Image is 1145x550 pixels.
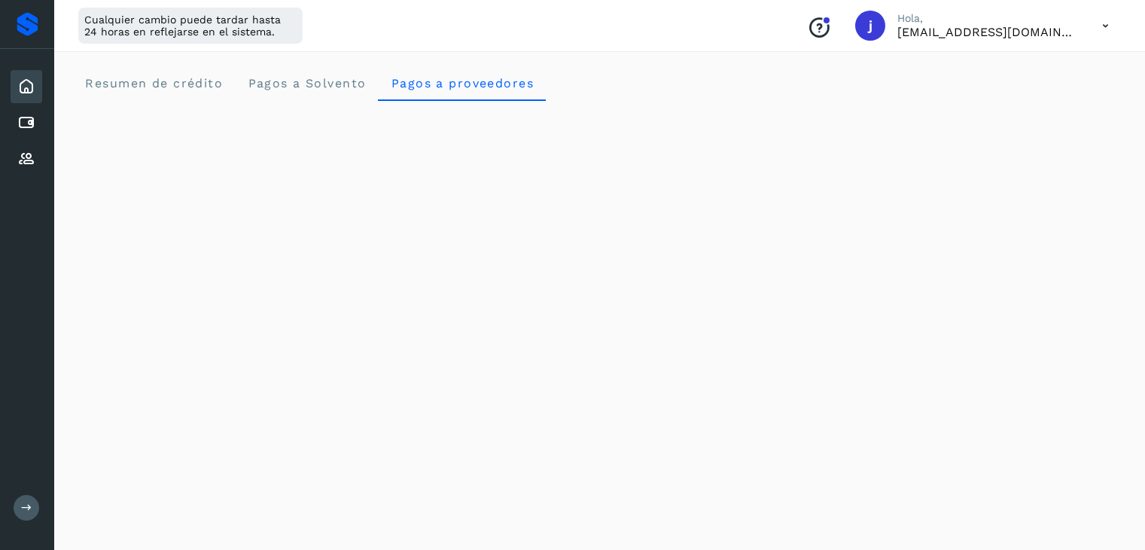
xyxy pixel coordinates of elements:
span: Pagos a Solvento [247,76,366,90]
div: Proveedores [11,142,42,176]
div: Inicio [11,70,42,103]
div: Cualquier cambio puede tardar hasta 24 horas en reflejarse en el sistema. [78,8,303,44]
span: Pagos a proveedores [390,76,534,90]
div: Cuentas por pagar [11,106,42,139]
p: Hola, [897,12,1078,25]
p: jrodriguez@kalapata.co [897,25,1078,39]
span: Resumen de crédito [84,76,223,90]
